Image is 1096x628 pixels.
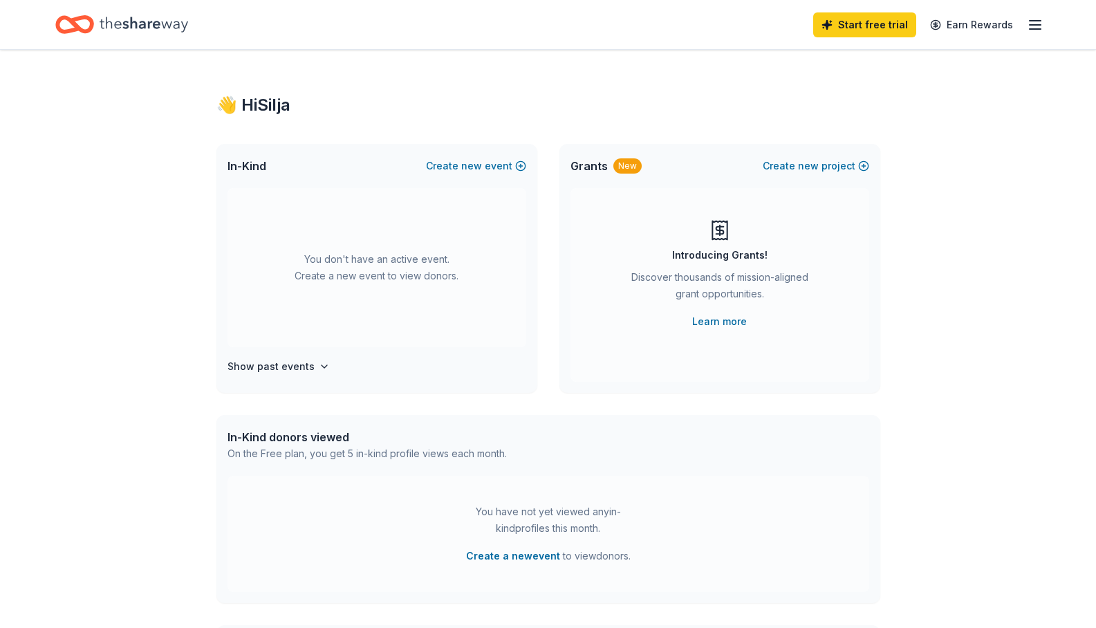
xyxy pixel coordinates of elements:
span: new [798,158,819,174]
div: You don't have an active event. Create a new event to view donors. [227,188,526,347]
button: Show past events [227,358,330,375]
span: new [461,158,482,174]
span: Grants [570,158,608,174]
div: In-Kind donors viewed [227,429,507,445]
h4: Show past events [227,358,315,375]
button: Createnewproject [763,158,869,174]
div: On the Free plan, you get 5 in-kind profile views each month. [227,445,507,462]
button: Createnewevent [426,158,526,174]
div: You have not yet viewed any in-kind profiles this month. [462,504,635,537]
a: Learn more [692,313,747,330]
span: In-Kind [227,158,266,174]
a: Start free trial [813,12,916,37]
span: to view donors . [466,548,631,564]
div: Introducing Grants! [672,247,768,264]
a: Home [55,8,188,41]
div: New [613,158,642,174]
a: Earn Rewards [922,12,1021,37]
button: Create a newevent [466,548,560,564]
div: 👋 Hi Silja [216,94,880,116]
div: Discover thousands of mission-aligned grant opportunities. [626,269,814,308]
